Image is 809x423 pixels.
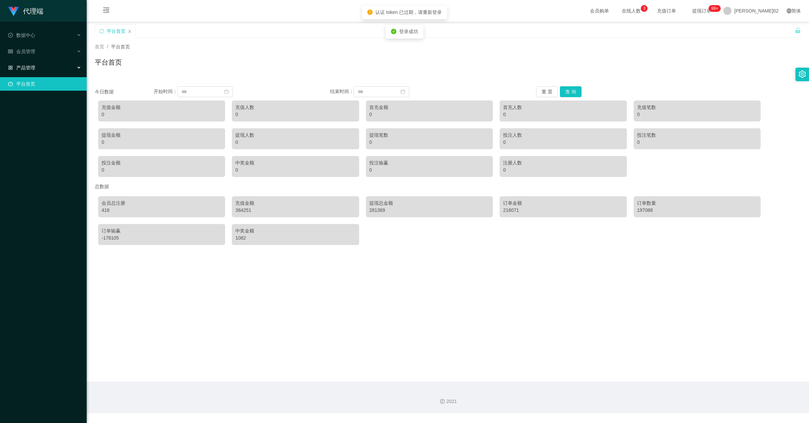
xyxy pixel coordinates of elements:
[154,89,177,94] span: 开始时间：
[8,33,13,38] i: 图标： check-circle-o
[235,207,355,214] div: 384251
[128,29,132,34] i: 图标： 关闭
[95,180,801,193] div: 总数据
[503,200,623,207] div: 订单金额
[446,399,457,404] font: 2021
[224,89,229,94] i: 图标： 日历
[99,29,104,34] i: 图标： 同步
[235,200,355,207] div: 充值金额
[102,111,222,118] div: 0
[503,111,623,118] div: 0
[637,132,757,139] div: 投注笔数
[367,9,373,15] i: 图标：感叹号圆圈
[369,200,489,207] div: 提现总金额
[795,27,801,34] i: 图标： 解锁
[102,227,222,235] div: 订单输赢
[235,227,355,235] div: 中奖金额
[235,139,355,146] div: 0
[102,132,222,139] div: 提现金额
[375,9,442,15] span: 认证 token 已过期，请重新登录
[95,0,118,22] i: 图标： menu-fold
[330,89,354,94] span: 结束时间：
[369,166,489,174] div: 0
[799,70,806,78] i: 图标： 设置
[8,65,13,70] i: 图标： AppStore-O
[8,49,13,54] i: 图标： table
[235,132,355,139] div: 提现人数
[369,132,489,139] div: 提现笔数
[23,0,43,22] h1: 代理端
[16,32,35,38] font: 数据中心
[399,29,418,34] span: 登录成功
[102,104,222,111] div: 充值金额
[8,8,43,14] a: 代理端
[503,207,623,214] div: 216071
[503,139,623,146] div: 0
[111,44,130,49] span: 平台首页
[102,139,222,146] div: 0
[102,235,222,242] div: -178105
[102,166,222,174] div: 0
[440,399,445,404] i: 图标： 版权所有
[235,159,355,166] div: 中奖金额
[791,8,801,14] font: 简体
[235,235,355,242] div: 1082
[787,8,791,13] i: 图标： global
[637,111,757,118] div: 0
[391,29,396,34] i: 图标：check-circle
[8,77,81,91] a: 图标： 仪表板平台首页
[536,86,558,97] button: 重 置
[16,65,35,70] font: 产品管理
[95,44,104,49] span: 首页
[637,139,757,146] div: 0
[503,166,623,174] div: 0
[560,86,582,97] button: 查 询
[369,159,489,166] div: 投注输赢
[503,159,623,166] div: 注册人数
[657,8,676,14] font: 充值订单
[235,111,355,118] div: 0
[643,5,646,12] p: 3
[622,8,641,14] font: 在线人数
[235,166,355,174] div: 0
[641,5,648,12] sup: 3
[235,104,355,111] div: 充值人数
[637,104,757,111] div: 充值笔数
[102,159,222,166] div: 投注金额
[107,25,126,38] div: 平台首页
[102,200,222,207] div: 会员总注册
[16,49,35,54] font: 会员管理
[102,207,222,214] div: 418
[95,57,122,67] h1: 平台首页
[107,44,108,49] span: /
[637,207,757,214] div: 197088
[692,8,711,14] font: 提现订单
[369,207,489,214] div: 281369
[708,5,721,12] sup: 1193
[503,104,623,111] div: 首充人数
[369,111,489,118] div: 0
[369,104,489,111] div: 首充金额
[95,88,154,95] div: 今日数据
[369,139,489,146] div: 0
[400,89,405,94] i: 图标： 日历
[637,200,757,207] div: 订单数量
[8,7,19,16] img: logo.9652507e.png
[503,132,623,139] div: 投注人数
